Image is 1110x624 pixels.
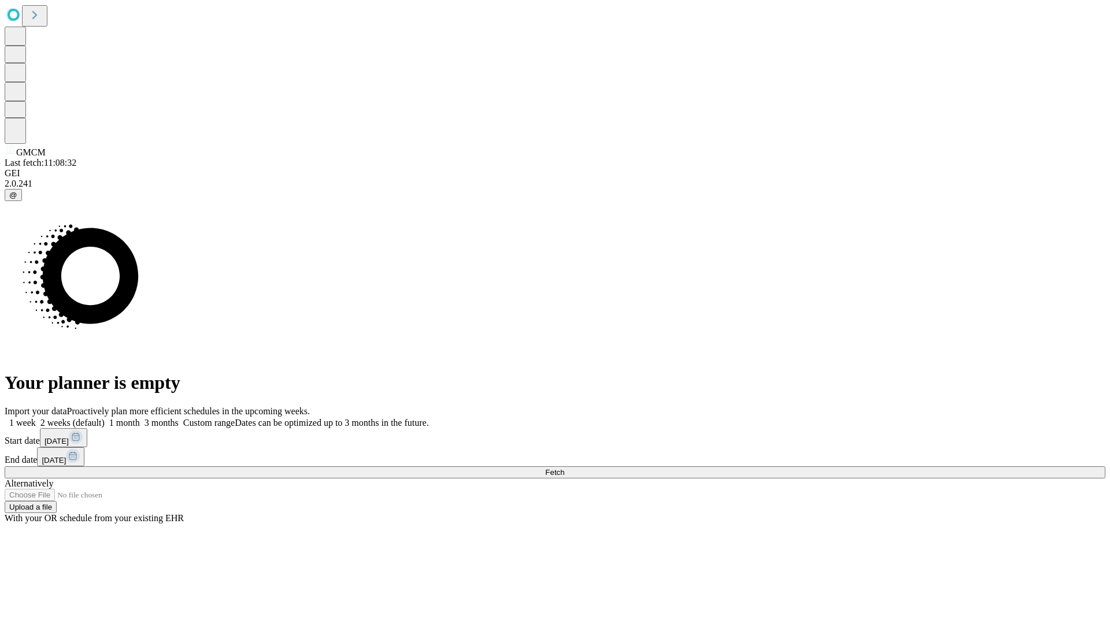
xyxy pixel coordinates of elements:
[5,168,1105,179] div: GEI
[5,428,1105,447] div: Start date
[183,418,235,428] span: Custom range
[235,418,428,428] span: Dates can be optimized up to 3 months in the future.
[5,447,1105,466] div: End date
[9,418,36,428] span: 1 week
[45,437,69,445] span: [DATE]
[40,428,87,447] button: [DATE]
[5,179,1105,189] div: 2.0.241
[5,466,1105,478] button: Fetch
[67,406,310,416] span: Proactively plan more efficient schedules in the upcoming weeks.
[16,147,46,157] span: GMCM
[5,372,1105,393] h1: Your planner is empty
[40,418,105,428] span: 2 weeks (default)
[145,418,179,428] span: 3 months
[42,456,66,465] span: [DATE]
[5,158,76,168] span: Last fetch: 11:08:32
[109,418,140,428] span: 1 month
[5,406,67,416] span: Import your data
[37,447,84,466] button: [DATE]
[545,468,564,477] span: Fetch
[5,513,184,523] span: With your OR schedule from your existing EHR
[9,191,17,199] span: @
[5,501,57,513] button: Upload a file
[5,189,22,201] button: @
[5,478,53,488] span: Alternatively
